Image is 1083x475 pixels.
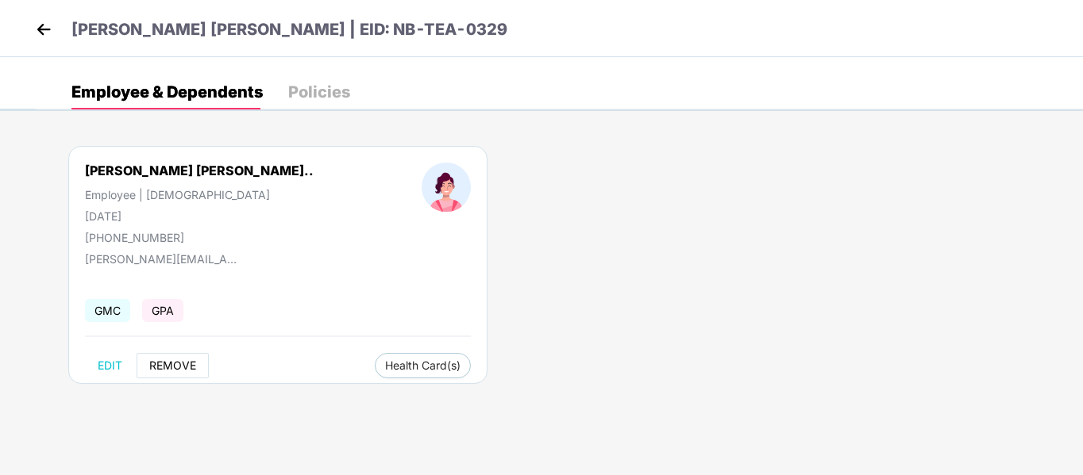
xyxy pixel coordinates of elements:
[149,359,196,372] span: REMOVE
[71,84,263,100] div: Employee & Dependents
[85,353,135,378] button: EDIT
[85,209,314,223] div: [DATE]
[32,17,56,41] img: back
[71,17,507,42] p: [PERSON_NAME] [PERSON_NAME] | EID: NB-TEA-0329
[98,359,122,372] span: EDIT
[137,353,209,378] button: REMOVE
[85,188,314,201] div: Employee | [DEMOGRAPHIC_DATA]
[85,163,314,178] div: [PERSON_NAME] [PERSON_NAME]..
[288,84,350,100] div: Policies
[385,362,461,370] span: Health Card(s)
[142,299,183,322] span: GPA
[85,252,244,266] div: [PERSON_NAME][EMAIL_ADDRESS][DOMAIN_NAME]
[375,353,471,378] button: Health Card(s)
[85,299,130,322] span: GMC
[85,231,314,244] div: [PHONE_NUMBER]
[422,163,471,212] img: profileImage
